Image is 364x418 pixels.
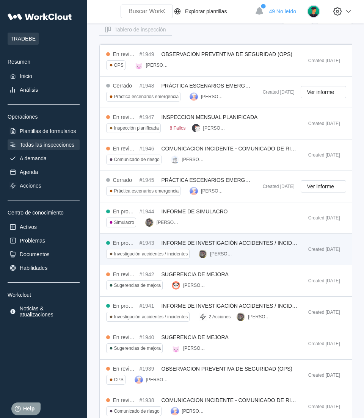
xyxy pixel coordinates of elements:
[146,377,169,382] div: [PERSON_NAME]
[114,409,160,414] div: Comunicado de riesgo
[140,146,158,152] div: #1946
[140,334,158,340] div: #1940
[210,251,234,257] div: [PERSON_NAME]
[201,94,224,99] div: [PERSON_NAME]
[20,224,37,230] div: Activos
[113,146,136,152] div: En revisión
[162,240,310,246] span: INFORME DE INVESTIGACIÓN ACCIDENTES / INCIDENTES
[140,83,158,89] div: #1948
[8,222,80,232] a: Activos
[140,51,158,57] div: #1949
[302,152,340,158] div: Created [DATE]
[8,33,39,45] span: TRADEBE
[113,397,136,403] div: En revisión
[257,184,295,189] div: Created [DATE]
[8,167,80,177] a: Agenda
[8,292,80,298] div: Workclout
[114,377,124,382] div: OPS
[114,283,161,288] div: Sugerencias de mejora
[113,83,132,89] div: Cerrado
[8,126,80,136] a: Plantillas de formularios
[190,92,198,101] img: user-3.png
[182,157,206,162] div: [PERSON_NAME]
[162,83,262,89] span: PRÁCTICA ESCENARIOS EMERGENCIA
[302,310,340,315] div: Created [DATE]
[20,169,38,175] div: Agenda
[257,89,295,95] div: Created [DATE]
[99,24,172,35] button: Tablero de inspección
[182,409,206,414] div: [PERSON_NAME]
[201,188,224,194] div: [PERSON_NAME]
[185,8,227,14] div: Explorar plantillas
[20,73,32,79] div: Inicio
[113,208,136,214] div: En progreso
[190,187,198,195] img: user-3.png
[162,366,292,372] span: OBSERVACION PREVENTIVA DE SEGURIDAD (OPS)
[20,155,47,161] div: A demanda
[115,27,166,32] div: Tablero de inspección
[302,58,340,63] div: Created [DATE]
[20,128,76,134] div: Plantillas de formularios
[162,146,306,152] span: COMUNICACION INCIDENTE - COMUNICADO DE RIESGO
[140,303,158,309] div: #1941
[307,89,334,95] span: Ver informe
[140,208,158,214] div: #1944
[140,397,158,403] div: #1938
[172,344,180,352] img: pig.png
[113,303,136,309] div: En progreso
[121,5,173,18] input: Buscar WorkClout
[8,139,80,150] a: Todas las inspecciones
[302,278,340,283] div: Created [DATE]
[114,251,188,257] div: Investigación accidentes / incidentes
[162,397,306,403] span: COMUNICACION INCIDENTE - COMUNICADO DE RIESGO
[248,314,271,319] div: [PERSON_NAME]
[114,63,124,68] div: OPS
[20,305,78,318] div: Noticias & atualizaciones
[172,281,180,290] img: panda.png
[8,304,80,319] a: Noticias & atualizaciones
[209,314,231,319] div: 2 Acciones
[302,215,340,221] div: Created [DATE]
[20,265,47,271] div: Habilidades
[8,180,80,191] a: Acciones
[113,271,136,277] div: En revisión
[140,114,158,120] div: #1947
[114,188,179,194] div: Práctica escenarios emergencia
[171,407,179,415] img: user-3.png
[113,114,136,120] div: En revisión
[8,249,80,260] a: Documentos
[113,366,136,372] div: En revisión
[8,153,80,164] a: A demanda
[140,177,158,183] div: #1945
[113,177,132,183] div: Cerrado
[146,63,169,68] div: [PERSON_NAME]
[20,142,74,148] div: Todas las inspecciones
[157,220,180,225] div: [PERSON_NAME]
[114,220,134,225] div: Simulacro
[113,240,136,246] div: En progreso
[203,125,227,131] div: [PERSON_NAME]
[162,208,228,214] span: INFORME DE SIMULACRO
[113,334,136,340] div: En revisión
[140,271,158,277] div: #1942
[8,71,80,81] a: Inicio
[8,210,80,216] div: Centro de conocimiento
[135,61,143,69] img: pig.png
[192,124,200,132] img: cat.png
[114,125,159,131] div: Inspección planificada
[162,303,310,309] span: INFORME DE INVESTIGACIÓN ACCIDENTES / INCIDENTES
[301,86,346,98] button: Ver informe
[8,114,80,120] div: Operaciones
[8,235,80,246] a: Problemas
[301,180,346,193] button: Ver informe
[20,183,41,189] div: Acciones
[199,250,207,258] img: 2f847459-28ef-4a61-85e4-954d408df519.jpg
[162,334,229,340] span: SUGERENCIA DE MEJORA
[302,404,340,409] div: Created [DATE]
[173,7,251,16] a: Explorar plantillas
[145,218,154,227] img: 2f847459-28ef-4a61-85e4-954d408df519.jpg
[8,263,80,273] a: Habilidades
[114,94,179,99] div: Práctica escenarios emergencia
[162,177,262,183] span: PRÁCTICA ESCENARIOS EMERGENCIA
